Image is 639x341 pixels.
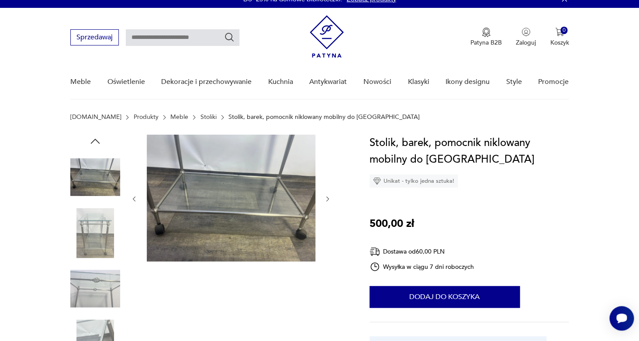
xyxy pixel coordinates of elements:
[482,28,490,37] img: Ikona medalu
[370,246,474,257] div: Dostawa od 60,00 PLN
[550,28,569,47] button: 0Koszyk
[70,65,91,99] a: Meble
[370,261,474,272] div: Wysyłka w ciągu 7 dni roboczych
[516,28,536,47] button: Zaloguj
[370,246,380,257] img: Ikona dostawy
[538,65,569,99] a: Promocje
[370,216,414,232] p: 500,00 zł
[560,27,568,34] div: 0
[310,15,344,58] img: Patyna - sklep z meblami i dekoracjami vintage
[446,65,490,99] a: Ikony designu
[370,286,520,308] button: Dodaj do koszyka
[522,28,530,36] img: Ikonka użytkownika
[224,32,235,42] button: Szukaj
[470,28,502,47] a: Ikona medaluPatyna B2B
[550,38,569,47] p: Koszyk
[200,114,216,121] a: Stoliki
[370,135,569,168] h1: Stolik, barek, pomocnik niklowany mobilny do [GEOGRAPHIC_DATA]
[70,29,119,45] button: Sprzedawaj
[228,114,420,121] p: Stolik, barek, pomocnik niklowany mobilny do [GEOGRAPHIC_DATA]
[107,65,145,99] a: Oświetlenie
[309,65,347,99] a: Antykwariat
[555,28,564,36] img: Ikona koszyka
[70,114,121,121] a: [DOMAIN_NAME]
[133,114,158,121] a: Produkty
[609,306,634,331] iframe: Smartsupp widget button
[373,177,381,185] img: Ikona diamentu
[506,65,522,99] a: Style
[470,38,502,47] p: Patyna B2B
[161,65,252,99] a: Dekoracje i przechowywanie
[268,65,293,99] a: Kuchnia
[70,264,120,313] img: Zdjęcie produktu Stolik, barek, pomocnik niklowany mobilny do serwowania
[70,208,120,258] img: Zdjęcie produktu Stolik, barek, pomocnik niklowany mobilny do serwowania
[70,152,120,202] img: Zdjęcie produktu Stolik, barek, pomocnik niklowany mobilny do serwowania
[70,35,119,41] a: Sprzedawaj
[470,28,502,47] button: Patyna B2B
[370,174,458,188] div: Unikat - tylko jedna sztuka!
[147,135,315,261] img: Zdjęcie produktu Stolik, barek, pomocnik niklowany mobilny do serwowania
[170,114,188,121] a: Meble
[363,65,391,99] a: Nowości
[516,38,536,47] p: Zaloguj
[408,65,429,99] a: Klasyki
